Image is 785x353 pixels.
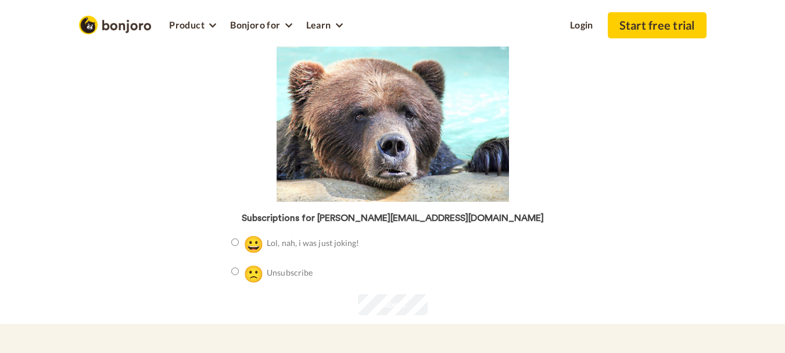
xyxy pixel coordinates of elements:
[79,16,151,34] img: Bonjoro Logo
[231,213,554,224] h3: Subscriptions for [PERSON_NAME][EMAIL_ADDRESS][DOMAIN_NAME]
[358,294,428,315] input: Submit
[243,234,264,254] span: 😀
[223,12,299,35] a: Bonjoro for
[231,231,359,256] label: Lol, nah, i was just joking!
[231,261,313,286] label: Unsubscribe
[163,12,224,35] a: Product
[299,12,350,35] a: Learn
[231,238,239,246] input: 😀Lol, nah, i was just joking!
[79,19,151,29] a: Bonjoro Logo
[563,12,600,35] a: Login
[608,12,707,38] a: Start free trial
[243,263,264,283] span: 🙁
[231,268,239,275] input: 🙁Unsubscribe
